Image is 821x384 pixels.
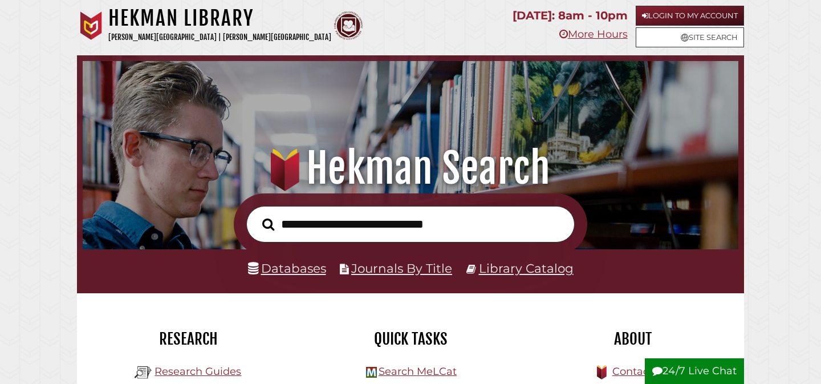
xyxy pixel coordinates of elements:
a: Search MeLCat [379,365,457,378]
p: [PERSON_NAME][GEOGRAPHIC_DATA] | [PERSON_NAME][GEOGRAPHIC_DATA] [108,31,331,44]
a: Databases [248,261,326,276]
img: Hekman Library Logo [135,364,152,381]
img: Calvin Theological Seminary [334,11,363,40]
a: Journals By Title [351,261,452,276]
h2: Quick Tasks [308,329,513,349]
a: Site Search [636,27,744,47]
img: Hekman Library Logo [366,367,377,378]
a: Library Catalog [479,261,574,276]
a: Login to My Account [636,6,744,26]
p: [DATE]: 8am - 10pm [513,6,628,26]
a: Contact Us [612,365,669,378]
h2: About [530,329,735,349]
i: Search [262,217,274,231]
button: Search [257,215,280,234]
h2: Research [86,329,291,349]
img: Calvin University [77,11,105,40]
a: Research Guides [155,365,241,378]
a: More Hours [559,28,628,41]
h1: Hekman Search [95,143,726,193]
h1: Hekman Library [108,6,331,31]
